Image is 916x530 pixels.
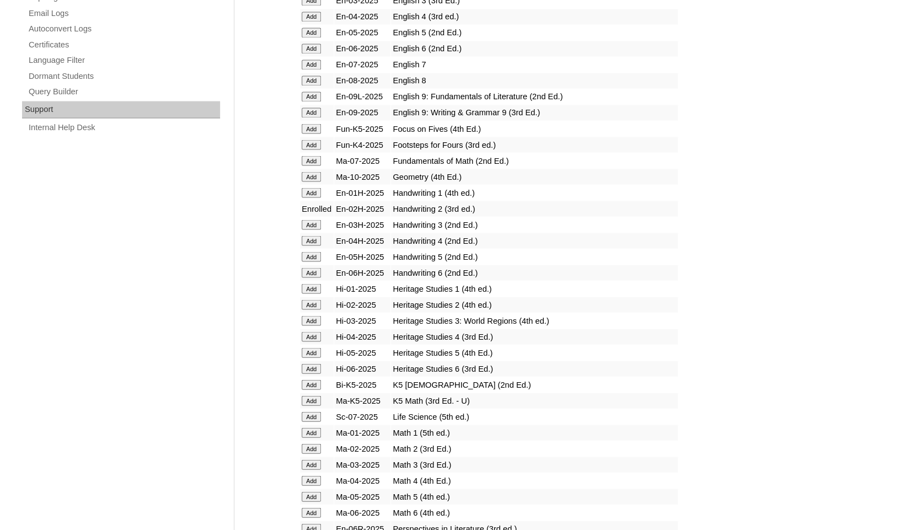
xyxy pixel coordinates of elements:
[302,60,321,69] input: Add
[391,169,678,184] td: Geometry (4th Ed.)
[391,425,678,440] td: Math 1 (5th ed.)
[391,313,678,328] td: Heritage Studies 3: World Regions (4th ed.)
[391,281,678,296] td: Heritage Studies 1 (4th ed.)
[391,409,678,424] td: Life Science (5th ed.)
[302,411,321,421] input: Add
[302,267,321,277] input: Add
[391,9,678,24] td: English 4 (3rd ed.)
[391,457,678,472] td: Math 3 (3rd Ed.)
[391,121,678,136] td: Focus on Fives (4th Ed.)
[334,297,390,312] td: Hi-02-2025
[334,441,390,456] td: Ma-02-2025
[391,441,678,456] td: Math 2 (3rd Ed.)
[28,69,220,83] a: Dormant Students
[302,235,321,245] input: Add
[334,137,390,152] td: Fun-K4-2025
[391,473,678,488] td: Math 4 (4th Ed.)
[334,345,390,360] td: Hi-05-2025
[302,363,321,373] input: Add
[334,217,390,232] td: En-03H-2025
[391,249,678,264] td: Handwriting 5 (2nd Ed.)
[302,283,321,293] input: Add
[334,9,390,24] td: En-04-2025
[334,265,390,280] td: En-06H-2025
[391,505,678,520] td: Math 6 (4th ed.)
[391,265,678,280] td: Handwriting 6 (2nd Ed.)
[28,53,220,67] a: Language Filter
[334,473,390,488] td: Ma-04-2025
[334,361,390,376] td: Hi-06-2025
[391,89,678,104] td: English 9: Fundamentals of Literature (2nd Ed.)
[334,57,390,72] td: En-07-2025
[391,201,678,216] td: Handwriting 2 (3rd ed.)
[302,108,321,117] input: Add
[334,233,390,248] td: En-04H-2025
[334,41,390,56] td: En-06-2025
[334,313,390,328] td: Hi-03-2025
[302,331,321,341] input: Add
[334,377,390,392] td: Bi-K5-2025
[334,393,390,408] td: Ma-K5-2025
[302,156,321,165] input: Add
[391,73,678,88] td: English 8
[391,393,678,408] td: K5 Math (3rd Ed. - U)
[334,457,390,472] td: Ma-03-2025
[334,329,390,344] td: Hi-04-2025
[28,7,220,20] a: Email Logs
[334,505,390,520] td: Ma-06-2025
[28,38,220,52] a: Certificates
[391,41,678,56] td: English 6 (2nd Ed.)
[302,491,321,501] input: Add
[391,329,678,344] td: Heritage Studies 4 (3rd Ed.)
[28,85,220,99] a: Query Builder
[334,153,390,168] td: Ma-07-2025
[391,217,678,232] td: Handwriting 3 (2nd Ed.)
[28,120,220,134] a: Internal Help Desk
[334,249,390,264] td: En-05H-2025
[302,76,321,85] input: Add
[334,169,390,184] td: Ma-10-2025
[302,92,321,101] input: Add
[302,379,321,389] input: Add
[300,201,334,216] td: Enrolled
[391,377,678,392] td: K5 [DEMOGRAPHIC_DATA] (2nd Ed.)
[302,188,321,197] input: Add
[334,409,390,424] td: Sc-07-2025
[302,347,321,357] input: Add
[334,73,390,88] td: En-08-2025
[302,251,321,261] input: Add
[391,185,678,200] td: Handwriting 1 (4th ed.)
[302,459,321,469] input: Add
[302,443,321,453] input: Add
[334,489,390,504] td: Ma-05-2025
[334,105,390,120] td: En-09-2025
[391,137,678,152] td: Footsteps for Fours (3rd ed.)
[334,201,390,216] td: En-02H-2025
[334,281,390,296] td: Hi-01-2025
[334,89,390,104] td: En-09L-2025
[391,297,678,312] td: Heritage Studies 2 (4th ed.)
[302,507,321,517] input: Add
[302,140,321,149] input: Add
[302,28,321,38] input: Add
[302,124,321,133] input: Add
[302,172,321,181] input: Add
[334,25,390,40] td: En-05-2025
[302,12,321,22] input: Add
[391,361,678,376] td: Heritage Studies 6 (3rd Ed.)
[302,220,321,229] input: Add
[334,121,390,136] td: Fun-K5-2025
[302,427,321,437] input: Add
[28,22,220,36] a: Autoconvert Logs
[391,153,678,168] td: Fundamentals of Math (2nd Ed.)
[334,185,390,200] td: En-01H-2025
[391,345,678,360] td: Heritage Studies 5 (4th Ed.)
[302,475,321,485] input: Add
[302,315,321,325] input: Add
[302,395,321,405] input: Add
[302,44,321,53] input: Add
[391,105,678,120] td: English 9: Writing & Grammar 9 (3rd Ed.)
[302,299,321,309] input: Add
[391,57,678,72] td: English 7
[22,101,220,119] div: Support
